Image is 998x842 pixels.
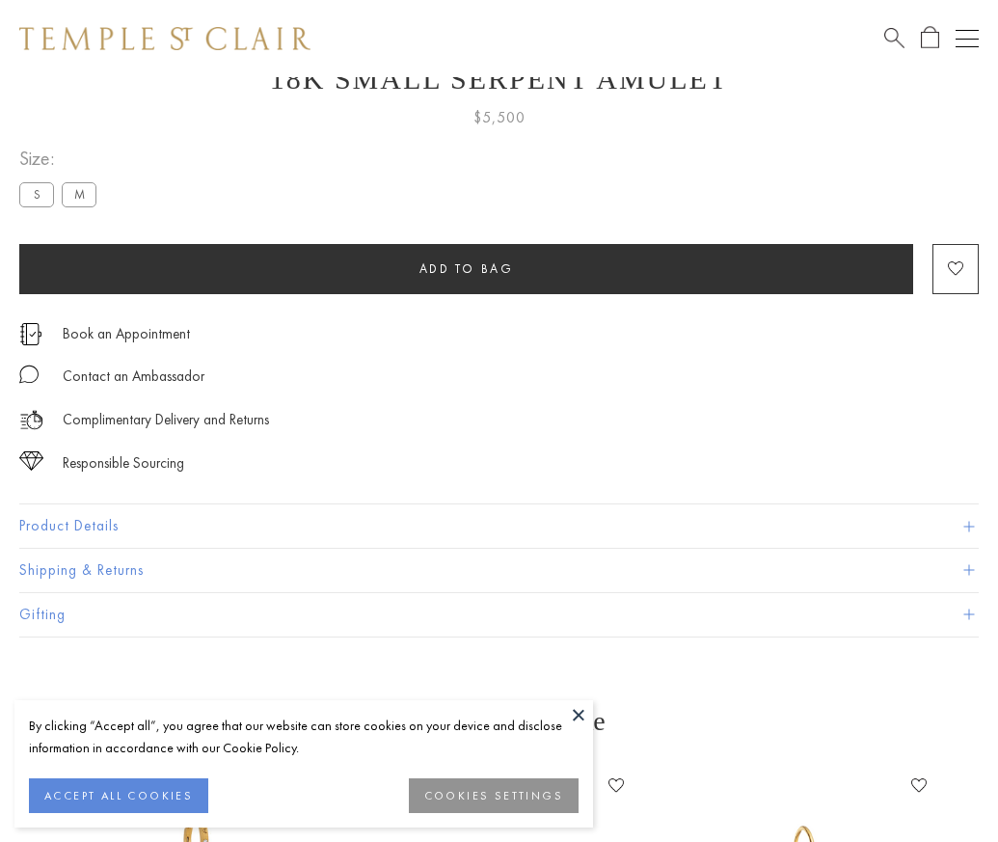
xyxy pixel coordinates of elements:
[63,323,190,344] a: Book an Appointment
[19,27,310,50] img: Temple St. Clair
[62,182,96,206] label: M
[63,365,204,389] div: Contact an Ambassador
[19,244,913,294] button: Add to bag
[19,408,43,432] img: icon_delivery.svg
[63,408,269,432] p: Complimentary Delivery and Returns
[419,260,514,277] span: Add to bag
[19,182,54,206] label: S
[19,504,979,548] button: Product Details
[19,451,43,471] img: icon_sourcing.svg
[921,26,939,50] a: Open Shopping Bag
[19,323,42,345] img: icon_appointment.svg
[29,715,579,759] div: By clicking “Accept all”, you agree that our website can store cookies on your device and disclos...
[19,63,979,95] h1: 18K Small Serpent Amulet
[19,143,104,175] span: Size:
[473,105,526,130] span: $5,500
[956,27,979,50] button: Open navigation
[19,549,979,592] button: Shipping & Returns
[409,778,579,813] button: COOKIES SETTINGS
[884,26,904,50] a: Search
[19,365,39,384] img: MessageIcon-01_2.svg
[29,778,208,813] button: ACCEPT ALL COOKIES
[19,593,979,637] button: Gifting
[63,451,184,475] div: Responsible Sourcing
